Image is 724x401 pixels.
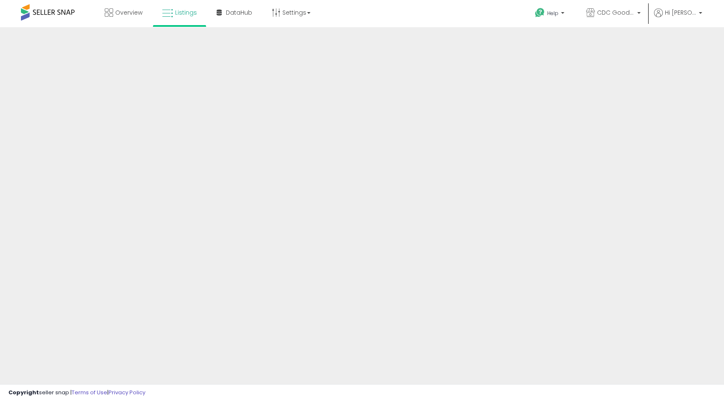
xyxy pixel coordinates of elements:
[535,8,545,18] i: Get Help
[175,8,197,17] span: Listings
[654,8,702,27] a: Hi [PERSON_NAME]
[528,1,573,27] a: Help
[597,8,635,17] span: CDC Goods Co.
[665,8,696,17] span: Hi [PERSON_NAME]
[115,8,142,17] span: Overview
[547,10,559,17] span: Help
[226,8,252,17] span: DataHub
